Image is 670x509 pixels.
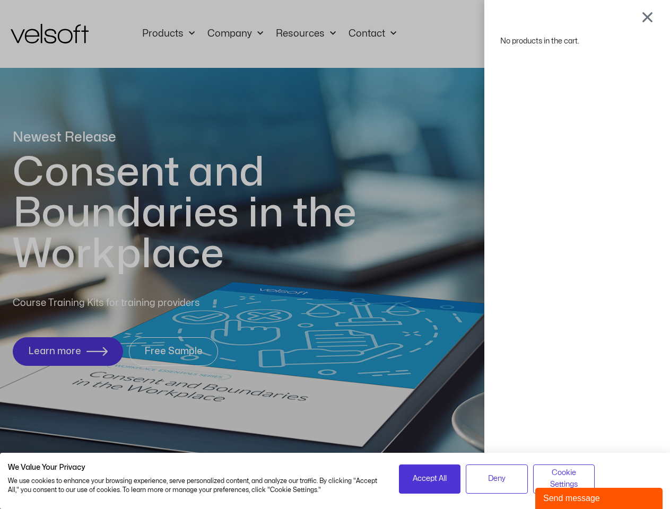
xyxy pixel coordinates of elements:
div: No products in the cart. [500,34,654,48]
iframe: chat widget [535,486,665,509]
p: We use cookies to enhance your browsing experience, serve personalized content, and analyze our t... [8,477,383,495]
span: Cookie Settings [540,467,588,491]
button: Deny all cookies [466,464,528,494]
button: Accept all cookies [399,464,461,494]
button: Adjust cookie preferences [533,464,595,494]
h2: We Value Your Privacy [8,463,383,472]
span: Accept All [413,473,447,485]
span: Deny [488,473,506,485]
